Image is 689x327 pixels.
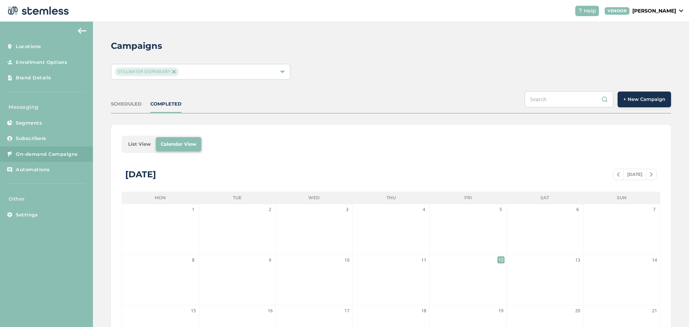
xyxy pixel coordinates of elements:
img: icon_down-arrow-small-66adaf34.svg [679,9,683,12]
li: Fri [430,192,506,204]
span: 8 [190,257,197,264]
span: Help [584,7,596,15]
button: + New Campaign [618,92,671,107]
span: 1 [190,206,197,213]
li: List View [123,137,156,151]
span: Segments [16,120,42,127]
img: logo-dark-0685b13c.svg [6,4,69,18]
li: Sat [506,192,583,204]
span: Automations [16,166,50,173]
span: 9 [267,257,274,264]
span: 4 [420,206,427,213]
li: Thu [353,192,430,204]
li: Mon [122,192,198,204]
span: 2 [267,206,274,213]
li: Wed [276,192,352,204]
div: [DATE] [125,168,156,181]
span: 19 [497,307,505,314]
span: 11 [420,257,427,264]
img: icon-chevron-right-bae969c5.svg [650,172,653,177]
span: 15 [190,307,197,314]
li: Calendar View [156,137,201,151]
p: [PERSON_NAME] [632,7,676,15]
span: 14 [651,257,658,264]
span: On-demand Campaigns [16,151,78,158]
span: 18 [420,307,427,314]
span: 7 [651,206,658,213]
img: icon-arrow-back-accent-c549486e.svg [78,28,86,34]
span: 16 [267,307,274,314]
span: Settings [16,211,38,219]
li: Sun [583,192,660,204]
span: Brand Details [16,74,51,81]
span: Enrollment Options [16,59,67,66]
span: 13 [574,257,581,264]
input: Search [525,91,613,107]
div: VENDOR [605,7,629,15]
span: Locations [16,43,41,50]
span: [DATE] [623,169,646,180]
li: Tue [199,192,276,204]
span: + New Campaign [623,96,665,103]
span: Subscribers [16,135,46,142]
div: COMPLETED [150,101,182,108]
img: icon-help-white-03924b79.svg [578,9,582,13]
span: 10 [343,257,351,264]
span: 12 [497,256,505,263]
span: 5 [497,206,505,213]
span: 6 [574,206,581,213]
span: 20 [574,307,581,314]
img: icon-close-accent-8a337256.svg [172,70,175,74]
div: SCHEDULED [111,101,142,108]
span: 21 [651,307,658,314]
span: STILLWATER DISPENSARY [115,67,178,76]
h2: Campaigns [111,39,162,52]
iframe: Chat Widget [653,293,689,327]
span: 17 [343,307,351,314]
span: 3 [343,206,351,213]
img: icon-chevron-left-b8c47ebb.svg [617,172,620,177]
